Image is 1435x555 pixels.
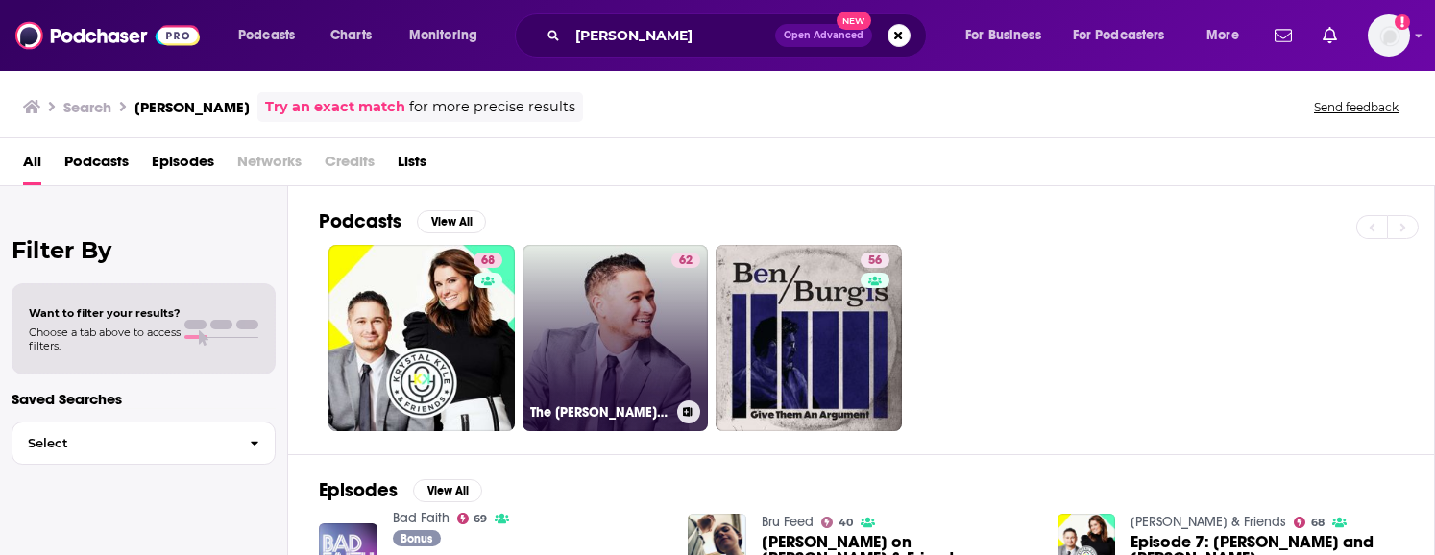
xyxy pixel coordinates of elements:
a: Lists [398,146,426,185]
a: EpisodesView All [319,478,482,502]
h3: [PERSON_NAME] [134,98,250,116]
span: Select [12,437,234,449]
a: Charts [318,20,383,51]
span: Open Advanced [784,31,863,40]
button: Open AdvancedNew [775,24,872,47]
a: 68 [328,245,515,431]
button: Select [12,422,276,465]
a: Show notifications dropdown [1315,19,1345,52]
a: PodcastsView All [319,209,486,233]
span: For Podcasters [1073,22,1165,49]
button: open menu [225,20,320,51]
img: Podchaser - Follow, Share and Rate Podcasts [15,17,200,54]
a: All [23,146,41,185]
span: 56 [868,252,882,271]
a: 62The [PERSON_NAME] Show [523,245,709,431]
h2: Podcasts [319,209,401,233]
h3: Search [63,98,111,116]
button: open menu [396,20,502,51]
input: Search podcasts, credits, & more... [568,20,775,51]
span: Credits [325,146,375,185]
a: 68 [474,253,502,268]
img: User Profile [1368,14,1410,57]
span: Bonus [401,533,432,544]
a: Krystal Kyle & Friends [1131,514,1286,530]
span: Podcasts [238,22,295,49]
span: Networks [237,146,302,185]
span: Monitoring [409,22,477,49]
a: 68 [1294,517,1325,528]
a: Episodes [152,146,214,185]
span: For Business [965,22,1041,49]
a: 56 [716,245,902,431]
a: Try an exact match [265,96,405,118]
button: View All [417,210,486,233]
span: 69 [474,515,487,523]
a: Podcasts [64,146,129,185]
span: New [837,12,871,30]
button: open menu [1193,20,1263,51]
div: Search podcasts, credits, & more... [533,13,945,58]
a: Bad Faith [393,510,450,526]
a: 69 [457,513,488,524]
span: 68 [1311,519,1325,527]
span: Want to filter your results? [29,306,181,320]
span: More [1206,22,1239,49]
h2: Filter By [12,236,276,264]
span: Choose a tab above to access filters. [29,326,181,352]
a: 40 [821,517,853,528]
button: View All [413,479,482,502]
span: Logged in as evankrask [1368,14,1410,57]
span: 68 [481,252,495,271]
span: 62 [679,252,693,271]
p: Saved Searches [12,390,276,408]
button: Send feedback [1308,99,1404,115]
span: Charts [330,22,372,49]
span: 40 [839,519,853,527]
a: Bru Feed [762,514,814,530]
a: 56 [861,253,889,268]
span: for more precise results [409,96,575,118]
a: Show notifications dropdown [1267,19,1300,52]
button: Show profile menu [1368,14,1410,57]
a: 62 [671,253,700,268]
svg: Add a profile image [1395,14,1410,30]
h3: The [PERSON_NAME] Show [530,404,669,421]
button: open menu [1060,20,1193,51]
button: open menu [952,20,1065,51]
h2: Episodes [319,478,398,502]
